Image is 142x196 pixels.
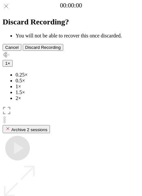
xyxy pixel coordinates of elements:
a: 00:00:00 [60,2,82,9]
button: Discard Recording [23,44,64,51]
li: 2× [16,95,139,101]
button: 1× [3,60,13,67]
button: Cancel [3,44,21,51]
li: 1.5× [16,90,139,95]
li: 0.25× [16,72,139,78]
span: 1 [5,61,7,66]
li: You will not be able to recover this once discarded. [16,33,139,39]
div: Archive 2 sessions [5,126,47,132]
h2: Discard Recording? [3,18,139,26]
li: 1× [16,84,139,90]
li: 0.5× [16,78,139,84]
button: Archive 2 sessions [3,125,50,133]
